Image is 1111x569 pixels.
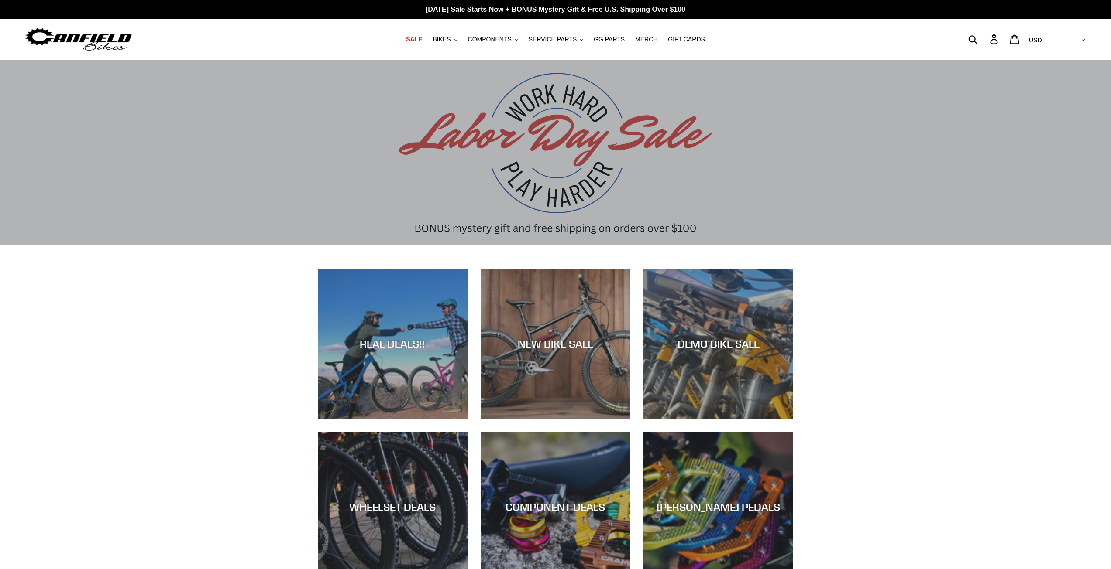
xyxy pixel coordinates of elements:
input: Search [973,30,995,49]
a: SALE [402,34,427,45]
button: SERVICE PARTS [524,34,588,45]
div: COMPONENT DEALS [481,500,630,513]
span: SERVICE PARTS [529,36,577,43]
button: COMPONENTS [464,34,523,45]
span: SALE [406,36,422,43]
div: NEW BIKE SALE [481,337,630,350]
span: GIFT CARDS [668,36,705,43]
span: MERCH [635,36,657,43]
a: DEMO BIKE SALE [643,269,793,419]
div: REAL DEALS!! [318,337,468,350]
a: REAL DEALS!! [318,269,468,419]
a: NEW BIKE SALE [481,269,630,419]
button: BIKES [428,34,461,45]
span: BIKES [433,36,451,43]
span: GG PARTS [594,36,625,43]
a: GIFT CARDS [664,34,709,45]
div: DEMO BIKE SALE [643,337,793,350]
span: COMPONENTS [468,36,512,43]
div: WHEELSET DEALS [318,500,468,513]
a: MERCH [631,34,662,45]
div: [PERSON_NAME] PEDALS [643,500,793,513]
img: Canfield Bikes [24,26,133,53]
a: GG PARTS [589,34,629,45]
